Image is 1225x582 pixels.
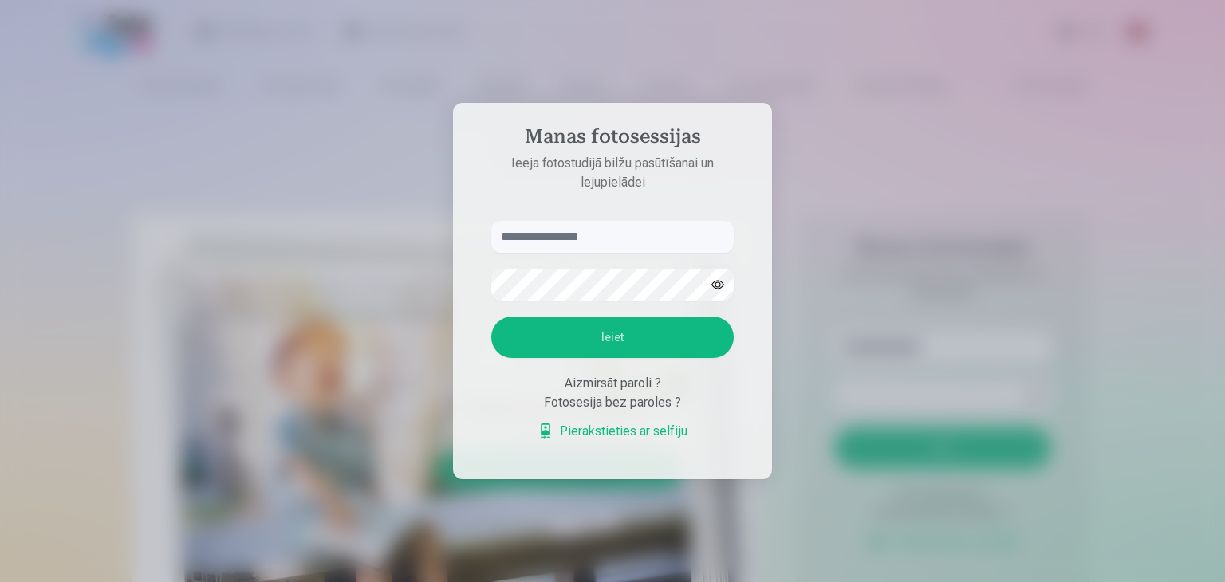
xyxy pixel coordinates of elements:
[538,422,687,441] a: Pierakstieties ar selfiju
[491,374,734,393] div: Aizmirsāt paroli ?
[491,393,734,412] div: Fotosesija bez paroles ?
[491,317,734,358] button: Ieiet
[475,125,750,154] h4: Manas fotosessijas
[475,154,750,192] p: Ieeja fotostudijā bilžu pasūtīšanai un lejupielādei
